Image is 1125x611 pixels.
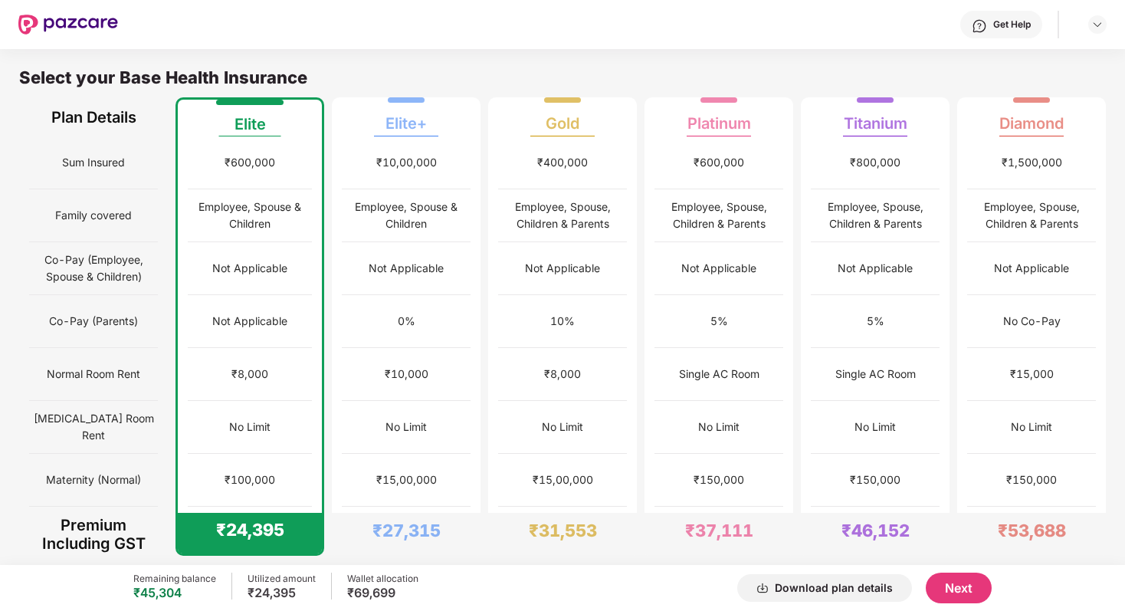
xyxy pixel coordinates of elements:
[838,260,913,277] div: Not Applicable
[654,199,783,232] div: Employee, Spouse, Children & Parents
[225,154,275,171] div: ₹600,000
[376,154,437,171] div: ₹10,00,000
[235,103,266,133] div: Elite
[687,102,751,133] div: Platinum
[369,260,444,277] div: Not Applicable
[710,313,728,330] div: 5%
[967,199,1096,232] div: Employee, Spouse, Children & Parents
[225,471,275,488] div: ₹100,000
[216,519,284,540] div: ₹24,395
[29,97,158,136] div: Plan Details
[188,199,312,232] div: Employee, Spouse & Children
[385,102,427,133] div: Elite+
[811,199,940,232] div: Employee, Spouse, Children & Parents
[544,366,581,383] div: ₹8,000
[342,199,471,232] div: Employee, Spouse & Children
[844,102,907,133] div: Titanium
[231,366,268,383] div: ₹8,000
[854,419,896,435] div: No Limit
[347,585,418,600] div: ₹69,699
[1002,154,1062,171] div: ₹1,500,000
[347,573,418,585] div: Wallet allocation
[212,313,287,330] div: Not Applicable
[694,471,744,488] div: ₹150,000
[1003,313,1061,330] div: No Co-Pay
[926,573,992,603] button: Next
[533,471,593,488] div: ₹15,00,000
[498,199,627,232] div: Employee, Spouse, Children & Parents
[1010,366,1054,383] div: ₹15,000
[1011,419,1052,435] div: No Limit
[679,366,759,383] div: Single AC Room
[376,471,437,488] div: ₹15,00,000
[850,154,900,171] div: ₹800,000
[993,18,1031,31] div: Get Help
[385,419,427,435] div: No Limit
[398,313,415,330] div: 0%
[372,520,441,541] div: ₹27,315
[972,18,987,34] img: svg+xml;base64,PHN2ZyBpZD0iSGVscC0zMngzMiIgeG1sbnM9Imh0dHA6Ly93d3cudzMub3JnLzIwMDAvc3ZnIiB3aWR0aD...
[867,313,884,330] div: 5%
[525,260,600,277] div: Not Applicable
[29,245,158,291] span: Co-Pay (Employee, Spouse & Children)
[133,585,216,600] div: ₹45,304
[46,465,141,494] span: Maternity (Normal)
[385,366,428,383] div: ₹10,000
[850,471,900,488] div: ₹150,000
[841,520,910,541] div: ₹46,152
[994,260,1069,277] div: Not Applicable
[248,585,316,600] div: ₹24,395
[537,154,588,171] div: ₹400,000
[998,520,1066,541] div: ₹53,688
[550,313,575,330] div: 10%
[212,260,287,277] div: Not Applicable
[229,419,271,435] div: No Limit
[542,419,583,435] div: No Limit
[546,102,579,133] div: Gold
[694,154,744,171] div: ₹600,000
[1091,18,1104,31] img: svg+xml;base64,PHN2ZyBpZD0iRHJvcGRvd24tMzJ4MzIiIHhtbG5zPSJodHRwOi8vd3d3LnczLm9yZy8yMDAwL3N2ZyIgd2...
[55,201,132,230] span: Family covered
[698,419,740,435] div: No Limit
[29,513,158,556] div: Premium Including GST
[47,360,140,389] span: Normal Room Rent
[529,520,597,541] div: ₹31,553
[685,520,753,541] div: ₹37,111
[999,102,1064,133] div: Diamond
[133,573,216,585] div: Remaining balance
[775,582,893,594] div: Download plan details
[248,573,316,585] div: Utilized amount
[29,404,158,450] span: [MEDICAL_DATA] Room Rent
[835,366,916,383] div: Single AC Room
[18,15,118,34] img: New Pazcare Logo
[19,67,1106,97] div: Select your Base Health Insurance
[756,582,769,594] img: svg+xml;base64,PHN2ZyBpZD0iRG93bmxvYWQtMzJ4MzIiIHhtbG5zPSJodHRwOi8vd3d3LnczLm9yZy8yMDAwL3N2ZyIgd2...
[62,148,125,177] span: Sum Insured
[681,260,756,277] div: Not Applicable
[49,307,138,336] span: Co-Pay (Parents)
[737,574,912,602] button: Download plan details
[1006,471,1057,488] div: ₹150,000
